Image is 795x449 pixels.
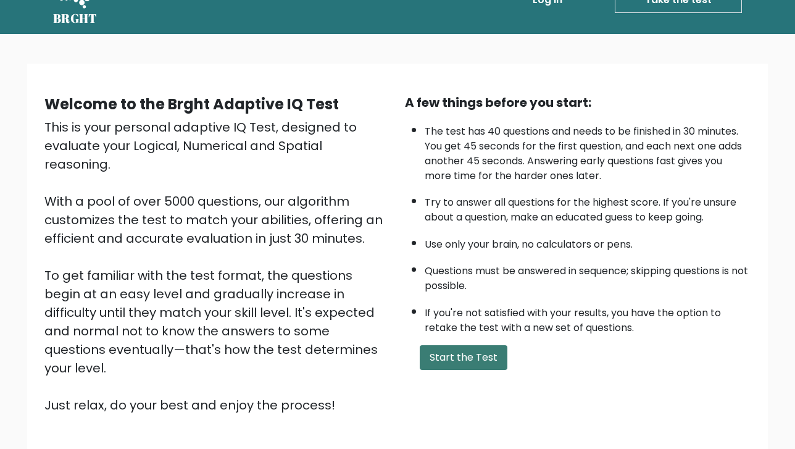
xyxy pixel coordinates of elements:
li: If you're not satisfied with your results, you have the option to retake the test with a new set ... [425,300,751,335]
li: Try to answer all questions for the highest score. If you're unsure about a question, make an edu... [425,189,751,225]
b: Welcome to the Brght Adaptive IQ Test [44,94,339,114]
div: This is your personal adaptive IQ Test, designed to evaluate your Logical, Numerical and Spatial ... [44,118,390,414]
li: The test has 40 questions and needs to be finished in 30 minutes. You get 45 seconds for the firs... [425,118,751,183]
li: Use only your brain, no calculators or pens. [425,231,751,252]
div: A few things before you start: [405,93,751,112]
button: Start the Test [420,345,507,370]
li: Questions must be answered in sequence; skipping questions is not possible. [425,258,751,293]
h5: BRGHT [53,11,98,26]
